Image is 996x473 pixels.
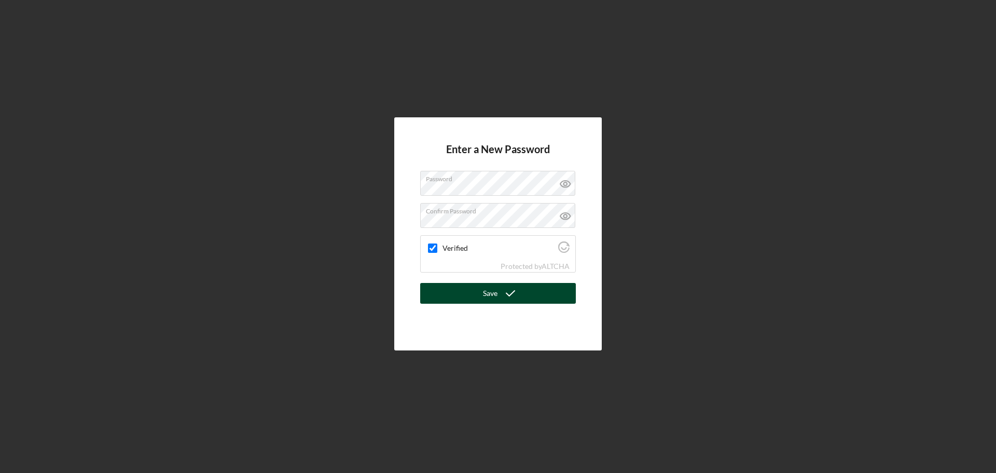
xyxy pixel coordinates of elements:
button: Save [420,283,576,304]
label: Confirm Password [426,204,575,215]
label: Verified [442,244,555,252]
div: Protected by [501,262,570,271]
label: Password [426,171,575,183]
a: Visit Altcha.org [542,262,570,271]
div: Save [483,283,497,304]
a: Visit Altcha.org [558,246,570,254]
h4: Enter a New Password [446,143,550,171]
